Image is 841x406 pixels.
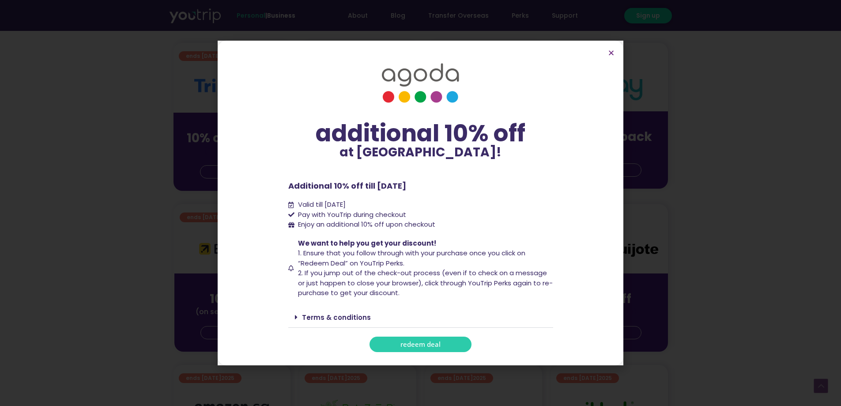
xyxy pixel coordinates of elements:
[302,313,371,322] a: Terms & conditions
[608,49,615,56] a: Close
[370,337,471,352] a: redeem deal
[288,180,553,192] p: Additional 10% off till [DATE]
[288,307,553,328] div: Terms & conditions
[296,200,346,210] span: Valid till [DATE]
[298,239,436,248] span: We want to help you get your discount!
[288,146,553,159] p: at [GEOGRAPHIC_DATA]!
[288,121,553,146] div: additional 10% off
[298,248,525,268] span: 1. Ensure that you follow through with your purchase once you click on “Redeem Deal” on YouTrip P...
[296,210,406,220] span: Pay with YouTrip during checkout
[298,220,435,229] span: Enjoy an additional 10% off upon checkout
[400,341,441,348] span: redeem deal
[298,268,553,297] span: 2. If you jump out of the check-out process (even if to check on a message or just happen to clos...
